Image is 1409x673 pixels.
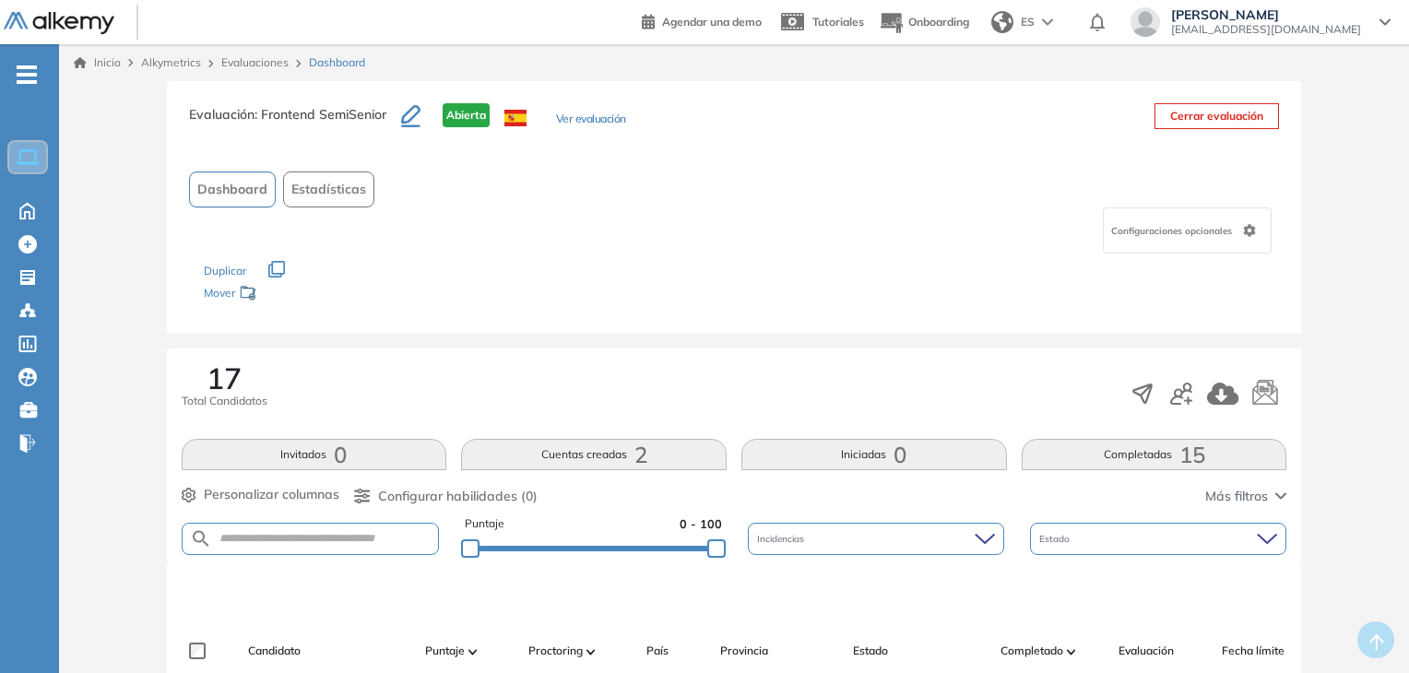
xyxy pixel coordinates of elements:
img: ESP [504,110,527,126]
span: Puntaje [425,643,465,659]
span: Agendar una demo [662,15,762,29]
div: Estado [1030,523,1286,555]
div: Mover [204,277,388,312]
img: arrow [1042,18,1053,26]
img: SEARCH_ALT [190,527,212,550]
span: : Frontend SemiSenior [255,106,386,123]
div: Configuraciones opcionales [1103,207,1272,254]
span: Configuraciones opcionales [1111,224,1236,238]
a: Evaluaciones [221,55,289,69]
span: País [646,643,669,659]
h3: Evaluación [189,103,401,142]
img: Logo [4,12,114,35]
span: 17 [207,363,242,393]
span: Completado [1001,643,1063,659]
span: Onboarding [908,15,969,29]
span: Alkymetrics [141,55,201,69]
span: Provincia [720,643,768,659]
button: Onboarding [879,3,969,42]
img: world [991,11,1013,33]
button: Más filtros [1205,487,1286,506]
button: Ver evaluación [556,111,626,130]
button: Invitados0 [182,439,447,470]
span: ES [1021,14,1035,30]
span: 0 - 100 [680,515,722,533]
span: Proctoring [528,643,583,659]
span: Puntaje [465,515,504,533]
button: Configurar habilidades (0) [354,487,538,506]
button: Cuentas creadas2 [461,439,727,470]
span: Evaluación [1119,643,1174,659]
span: [EMAIL_ADDRESS][DOMAIN_NAME] [1171,22,1361,37]
button: Dashboard [189,171,276,207]
button: Completadas15 [1022,439,1287,470]
span: [PERSON_NAME] [1171,7,1361,22]
span: Dashboard [197,180,267,199]
span: Fecha límite [1222,643,1285,659]
span: Tutoriales [812,15,864,29]
img: [missing "en.ARROW_ALT" translation] [1067,649,1076,655]
img: [missing "en.ARROW_ALT" translation] [586,649,596,655]
a: Inicio [74,54,121,71]
span: Candidato [248,643,301,659]
a: Agendar una demo [642,9,762,31]
i: - [17,73,37,77]
button: Personalizar columnas [182,485,339,504]
span: Estadísticas [291,180,366,199]
span: Incidencias [757,532,808,546]
button: Estadísticas [283,171,374,207]
span: Abierta [443,103,490,127]
span: Más filtros [1205,487,1268,506]
img: [missing "en.ARROW_ALT" translation] [468,649,478,655]
button: Iniciadas0 [741,439,1007,470]
span: Duplicar [204,264,246,277]
span: Estado [1039,532,1073,546]
span: Total Candidatos [182,393,267,409]
span: Personalizar columnas [204,485,339,504]
span: Dashboard [309,54,365,71]
span: Estado [853,643,888,659]
span: Configurar habilidades (0) [378,487,538,506]
button: Cerrar evaluación [1154,103,1279,129]
div: Incidencias [748,523,1004,555]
